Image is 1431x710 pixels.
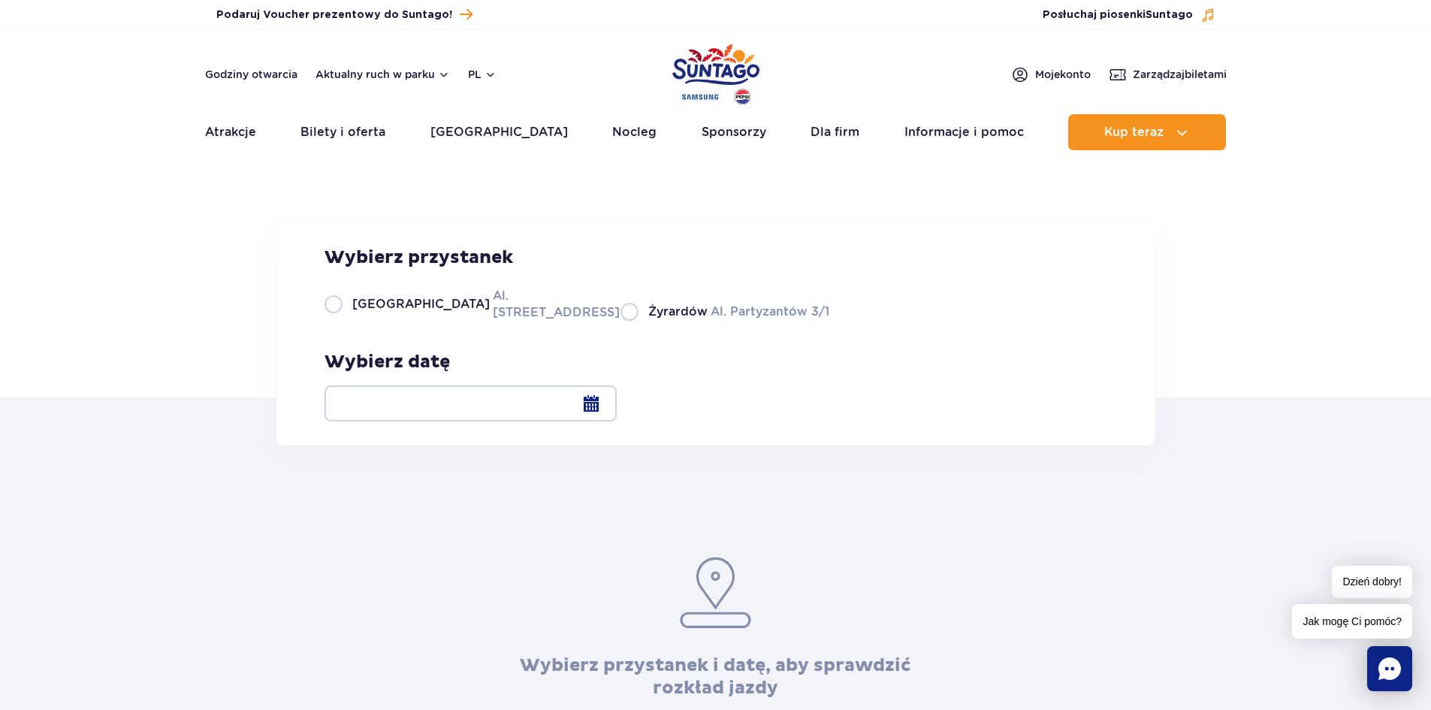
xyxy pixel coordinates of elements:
[430,114,568,150] a: [GEOGRAPHIC_DATA]
[1332,566,1412,598] span: Dzień dobry!
[672,38,759,107] a: Park of Poland
[325,246,829,269] h3: Wybierz przystanek
[468,67,497,82] button: pl
[1133,67,1227,82] span: Zarządzaj biletami
[1367,646,1412,691] div: Chat
[678,555,753,630] img: pin.953eee3c.svg
[1043,8,1193,23] span: Posłuchaj piosenki
[205,114,256,150] a: Atrakcje
[648,304,708,320] span: Żyrardów
[1109,65,1227,83] a: Zarządzajbiletami
[352,296,490,313] span: [GEOGRAPHIC_DATA]
[1011,65,1091,83] a: Mojekonto
[612,114,657,150] a: Nocleg
[1043,8,1215,23] button: Posłuchaj piosenkiSuntago
[1146,10,1193,20] span: Suntago
[325,351,617,373] h3: Wybierz datę
[702,114,766,150] a: Sponsorzy
[315,68,450,80] button: Aktualny ruch w parku
[216,5,472,25] a: Podaruj Voucher prezentowy do Suntago!
[1035,67,1091,82] span: Moje konto
[205,67,297,82] a: Godziny otwarcia
[620,302,829,321] label: Al. Partyzantów 3/1
[325,287,602,321] label: Al. [STREET_ADDRESS]
[811,114,859,150] a: Dla firm
[216,8,452,23] span: Podaruj Voucher prezentowy do Suntago!
[904,114,1024,150] a: Informacje i pomoc
[1292,604,1412,639] span: Jak mogę Ci pomóc?
[1068,114,1226,150] button: Kup teraz
[485,654,946,699] h3: Wybierz przystanek i datę, aby sprawdzić rozkład jazdy
[300,114,385,150] a: Bilety i oferta
[1104,125,1164,139] span: Kup teraz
